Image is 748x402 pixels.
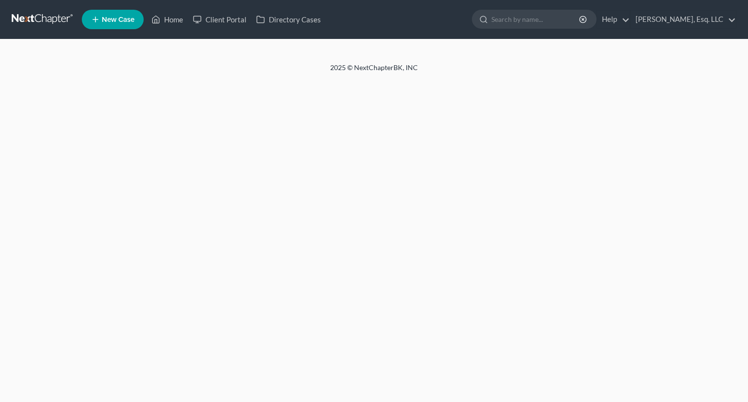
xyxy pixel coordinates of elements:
a: [PERSON_NAME], Esq. LLC [631,11,736,28]
a: Client Portal [188,11,251,28]
a: Home [147,11,188,28]
div: 2025 © NextChapterBK, INC [96,63,652,80]
a: Help [597,11,630,28]
a: Directory Cases [251,11,326,28]
span: New Case [102,16,134,23]
input: Search by name... [491,10,580,28]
